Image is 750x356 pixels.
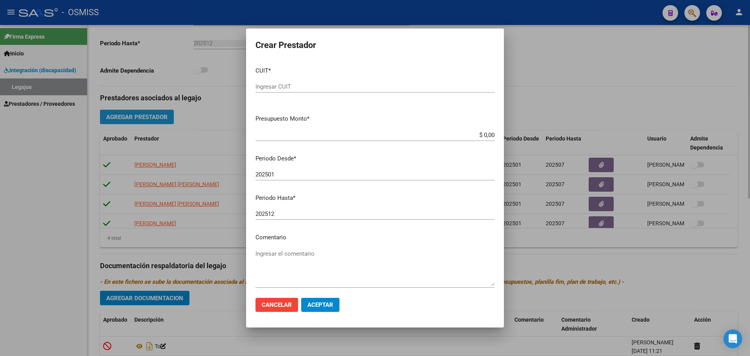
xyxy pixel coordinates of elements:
[255,233,495,242] p: Comentario
[255,38,495,53] h2: Crear Prestador
[262,301,292,308] span: Cancelar
[307,301,333,308] span: Aceptar
[301,298,339,312] button: Aceptar
[255,194,495,203] p: Periodo Hasta
[255,66,495,75] p: CUIT
[255,114,495,123] p: Presupuesto Monto
[255,154,495,163] p: Periodo Desde
[723,329,742,348] div: Open Intercom Messenger
[255,298,298,312] button: Cancelar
